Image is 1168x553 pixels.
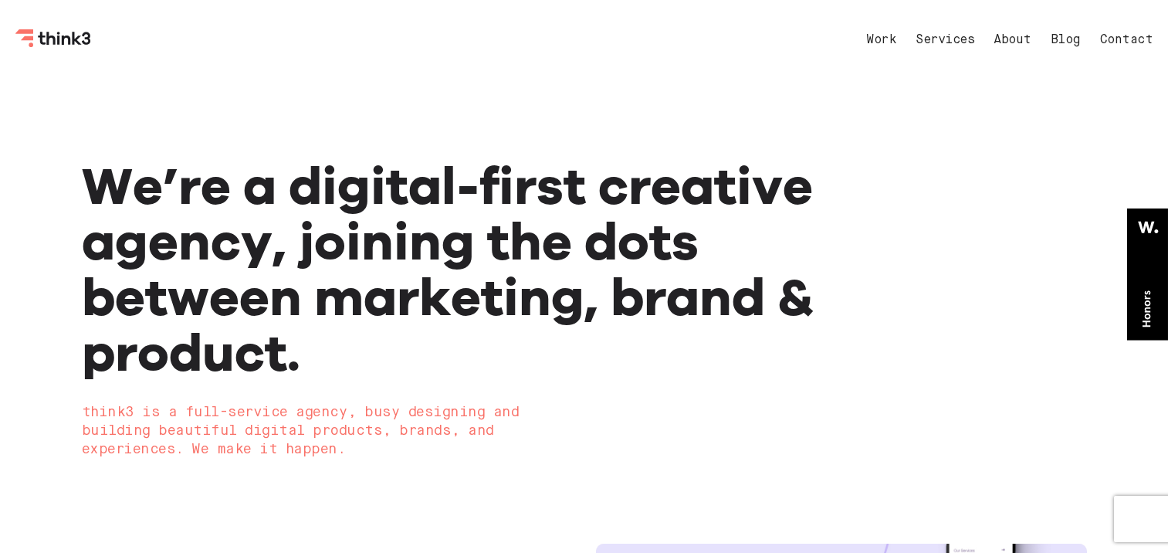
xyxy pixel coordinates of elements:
a: Work [866,34,896,46]
a: Think3 Logo [15,36,93,50]
a: About [994,34,1031,46]
a: Services [916,34,974,46]
h2: think3 is a full-service agency, busy designing and building beautiful digital products, brands, ... [82,403,886,459]
a: Contact [1100,34,1153,46]
a: Blog [1051,34,1081,46]
h1: We’re a digital-first creative agency, joining the dots between marketing, brand & product. [82,158,886,380]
